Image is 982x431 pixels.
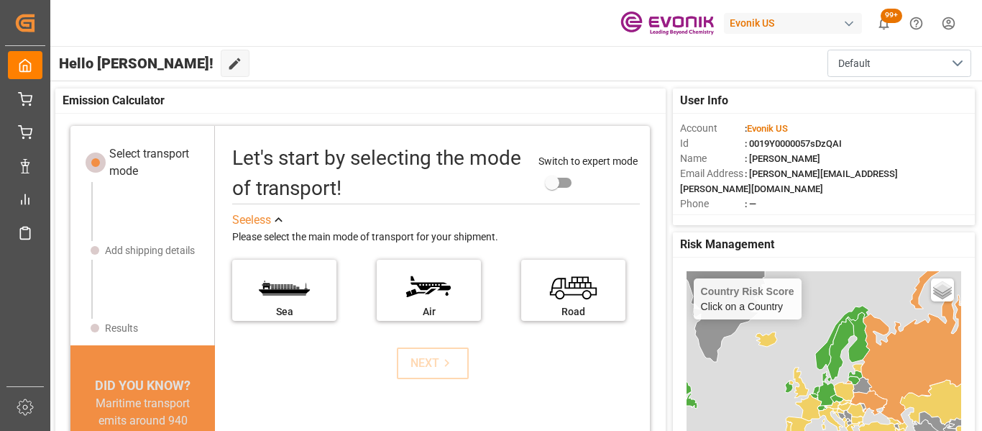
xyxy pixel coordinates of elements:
[232,212,271,229] div: See less
[109,145,205,180] div: Select transport mode
[239,304,329,319] div: Sea
[680,168,898,194] span: : [PERSON_NAME][EMAIL_ADDRESS][PERSON_NAME][DOMAIN_NAME]
[745,214,823,224] span: : Freight Forwarder
[410,355,454,372] div: NEXT
[680,196,745,212] span: Phone
[745,123,788,134] span: :
[745,138,842,149] span: : 0019Y0000057sDzQAI
[900,7,932,40] button: Help Center
[680,166,745,181] span: Email Address
[680,121,745,136] span: Account
[680,236,774,253] span: Risk Management
[838,56,871,71] span: Default
[105,243,195,258] div: Add shipping details
[384,304,474,319] div: Air
[680,151,745,166] span: Name
[881,9,902,23] span: 99+
[868,7,900,40] button: show 100 new notifications
[724,9,868,37] button: Evonik US
[701,286,794,312] div: Click on a Country
[680,136,745,151] span: Id
[701,286,794,297] h4: Country Risk Score
[724,13,862,34] div: Evonik US
[59,50,214,77] span: Hello [PERSON_NAME]!
[232,229,640,246] div: Please select the main mode of transport for your shipment.
[232,143,523,204] div: Let's start by selecting the mode of transport!
[747,123,788,134] span: Evonik US
[931,278,954,301] a: Layers
[63,92,165,109] span: Emission Calculator
[620,11,714,36] img: Evonik-brand-mark-Deep-Purple-RGB.jpeg_1700498283.jpeg
[538,155,638,167] span: Switch to expert mode
[680,92,728,109] span: User Info
[397,348,469,379] button: NEXT
[827,50,971,77] button: open menu
[528,304,618,319] div: Road
[745,153,820,164] span: : [PERSON_NAME]
[70,376,216,395] div: DID YOU KNOW?
[745,199,756,209] span: : —
[105,321,138,336] div: Results
[680,212,745,227] span: Account Type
